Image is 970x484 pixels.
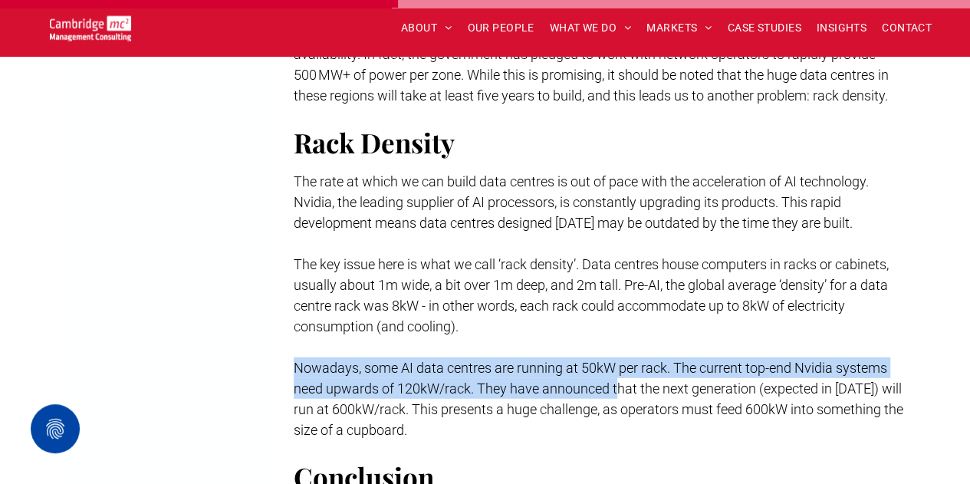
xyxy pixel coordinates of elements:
a: MARKETS [639,16,719,40]
a: CASE STUDIES [720,16,809,40]
span: The key issue here is what we call ‘rack density’. Data centres house computers in racks or cabin... [294,256,889,334]
a: WHAT WE DO [542,16,640,40]
a: ABOUT [393,16,460,40]
a: INSIGHTS [809,16,874,40]
span: Nowadays, some AI data centres are running at 50kW per rack. The current top-end Nvidia systems n... [294,360,903,438]
span: The rate at which we can build data centres is out of pace with the acceleration of AI technology... [294,173,869,231]
a: OUR PEOPLE [459,16,541,40]
span: Rack Density [294,124,455,160]
a: CONTACT [874,16,939,40]
img: Go to Homepage [50,15,131,41]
